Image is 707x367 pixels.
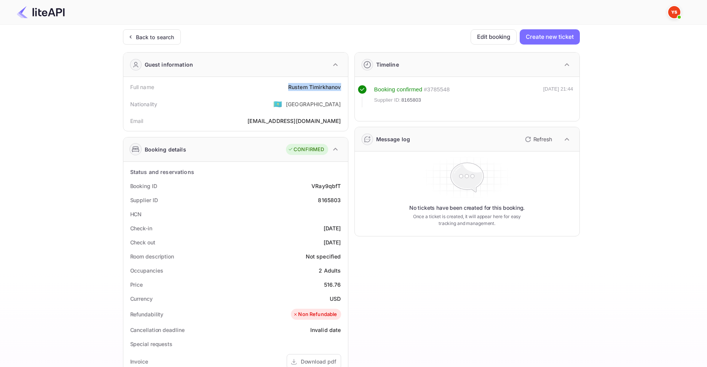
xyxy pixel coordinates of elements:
[130,182,157,190] div: Booking ID
[130,238,155,246] div: Check out
[520,29,579,45] button: Create new ticket
[130,295,153,303] div: Currency
[293,311,337,318] div: Non Refundable
[288,146,324,153] div: CONFIRMED
[424,85,450,94] div: # 3785548
[17,6,65,18] img: LiteAPI Logo
[130,100,158,108] div: Nationality
[273,97,282,111] span: United States
[145,145,186,153] div: Booking details
[324,281,341,289] div: 516.76
[310,326,341,334] div: Invalid date
[319,266,341,274] div: 2 Adults
[130,266,163,274] div: Occupancies
[324,224,341,232] div: [DATE]
[306,252,341,260] div: Not specified
[318,196,341,204] div: 8165803
[401,96,421,104] span: 8165803
[130,252,174,260] div: Room description
[288,83,341,91] div: Rustem Timirkhanov
[130,117,144,125] div: Email
[286,100,341,108] div: [GEOGRAPHIC_DATA]
[136,33,174,41] div: Back to search
[668,6,680,18] img: Yandex Support
[376,135,410,143] div: Message log
[330,295,341,303] div: USD
[130,340,172,348] div: Special requests
[130,224,152,232] div: Check-in
[324,238,341,246] div: [DATE]
[533,135,552,143] p: Refresh
[130,168,194,176] div: Status and reservations
[374,85,423,94] div: Booking confirmed
[130,310,164,318] div: Refundability
[130,357,148,365] div: Invoice
[409,204,525,212] p: No tickets have been created for this booking.
[374,96,401,104] span: Supplier ID:
[130,196,158,204] div: Supplier ID
[407,213,527,227] p: Once a ticket is created, it will appear here for easy tracking and management.
[520,133,555,145] button: Refresh
[543,85,573,107] div: [DATE] 21:44
[130,281,143,289] div: Price
[311,182,341,190] div: VRay9qbfT
[301,357,336,365] div: Download pdf
[130,326,185,334] div: Cancellation deadline
[376,61,399,69] div: Timeline
[247,117,341,125] div: [EMAIL_ADDRESS][DOMAIN_NAME]
[145,61,193,69] div: Guest information
[471,29,517,45] button: Edit booking
[130,83,154,91] div: Full name
[130,210,142,218] div: HCN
